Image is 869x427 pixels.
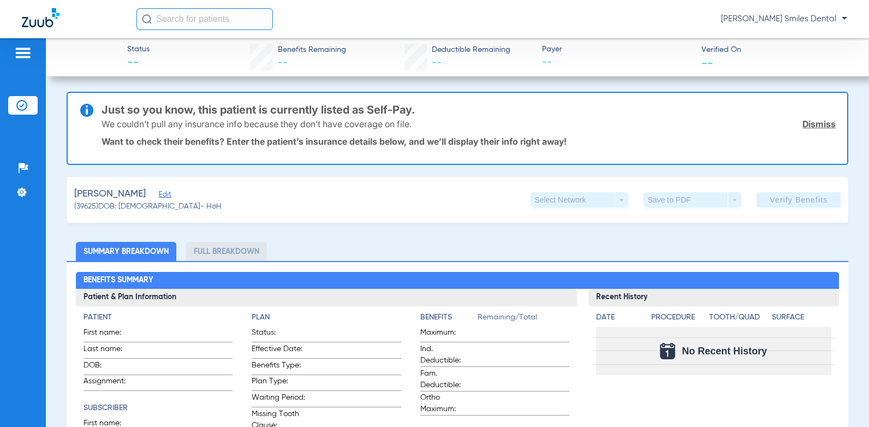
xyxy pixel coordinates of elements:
h4: Benefits [420,312,478,323]
span: -- [432,58,442,68]
h4: Plan [252,312,401,323]
span: Waiting Period: [252,392,305,407]
a: Dismiss [802,118,836,129]
app-breakdown-title: Tooth/Quad [709,312,769,327]
span: DOB: [84,360,137,375]
span: Remaining/Total [478,312,569,327]
h2: Benefits Summary [76,272,839,289]
h4: Tooth/Quad [709,312,769,323]
li: Summary Breakdown [76,242,176,261]
h4: Subscriber [84,402,233,414]
span: Fam. Deductible: [420,368,474,391]
span: Effective Date: [252,343,305,358]
h4: Procedure [651,312,705,323]
img: Zuub Logo [22,8,59,27]
span: -- [701,57,713,68]
iframe: Chat Widget [814,375,869,427]
span: Assignment: [84,376,137,390]
span: [PERSON_NAME] [74,187,146,201]
span: -- [542,56,692,69]
span: Status [127,44,150,55]
span: Edit [159,191,169,201]
app-breakdown-title: Benefits [420,312,478,327]
span: -- [278,58,288,68]
input: Search for patients [136,8,273,30]
h3: Recent History [588,289,839,306]
h3: Patient & Plan Information [76,289,577,306]
span: Maximum: [420,327,474,342]
img: Search Icon [142,14,152,24]
app-breakdown-title: Procedure [651,312,705,327]
span: Plan Type: [252,376,305,390]
span: (39625) DOB: [DEMOGRAPHIC_DATA] - HoH [74,201,222,212]
span: Deductible Remaining [432,44,510,56]
img: hamburger-icon [14,46,32,60]
li: Full Breakdown [186,242,267,261]
app-breakdown-title: Date [596,312,642,327]
p: We couldn’t pull any insurance info because they don’t have coverage on file. [102,118,412,129]
span: Ortho Maximum: [420,392,474,415]
span: [PERSON_NAME] Smiles Dental [721,14,847,25]
span: Last name: [84,343,137,358]
span: Ind. Deductible: [420,343,474,366]
span: Benefits Type: [252,360,305,375]
img: info-icon [80,104,93,117]
span: Benefits Remaining [278,44,346,56]
span: Verified On [701,44,852,56]
p: Want to check their benefits? Enter the patient’s insurance details below, and we’ll display thei... [102,136,836,147]
img: Calendar [660,343,675,359]
span: No Recent History [682,346,767,357]
h4: Surface [772,312,831,323]
span: Status: [252,327,305,342]
h4: Date [596,312,642,323]
h4: Patient [84,312,233,323]
span: -- [127,56,150,71]
span: Payer [542,44,692,55]
h3: Just so you know, this patient is currently listed as Self-Pay. [102,104,836,115]
app-breakdown-title: Surface [772,312,831,327]
span: First name: [84,327,137,342]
